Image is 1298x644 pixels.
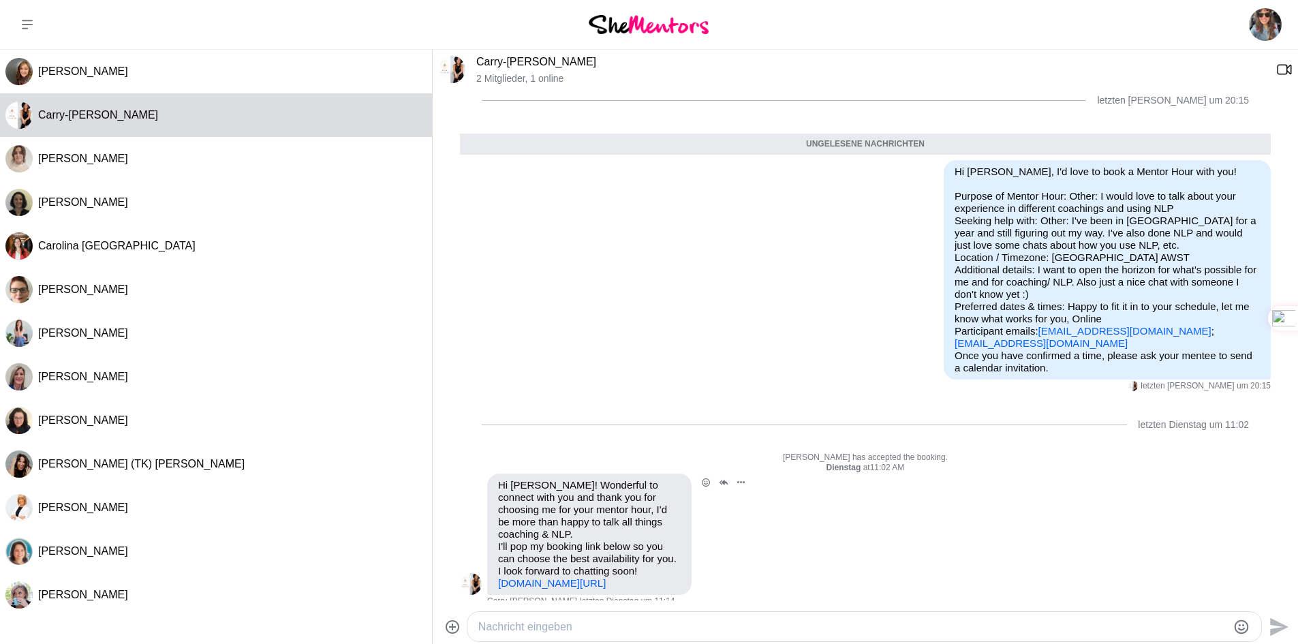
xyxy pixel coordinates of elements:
div: Laila Punj [5,189,33,216]
div: Kate Smyth [5,363,33,390]
span: [PERSON_NAME] [38,327,128,339]
img: R [5,581,33,609]
img: H [5,276,33,303]
p: [PERSON_NAME] has accepted the booking. [460,453,1271,463]
img: C [460,573,482,595]
div: Carry-Louise Hansell [460,573,482,595]
span: [PERSON_NAME] (TK) [PERSON_NAME] [38,458,245,470]
span: Carry-[PERSON_NAME] [487,596,577,607]
img: K [5,363,33,390]
span: [PERSON_NAME] [38,65,128,77]
strong: Dienstag [826,463,863,472]
div: Carry-Louise Hansell [1128,381,1138,391]
div: Ungelesene Nachrichten [460,134,1271,155]
span: [PERSON_NAME] [38,589,128,600]
div: Hilary Schubert-Jones [5,276,33,303]
button: Send [1262,611,1293,642]
span: [PERSON_NAME] [38,153,128,164]
div: Taliah-Kate (TK) Byron [5,450,33,478]
span: Carry-[PERSON_NAME] [38,109,158,121]
div: Lily Rudolph [5,538,33,565]
p: 2 Mitglieder , 1 online [476,73,1265,85]
div: Ashleigh Charles [5,58,33,85]
button: Emoji-Auswahl [1233,619,1250,635]
img: E [5,145,33,172]
div: at 11:02 AM [460,463,1271,474]
span: [PERSON_NAME] [38,371,128,382]
img: C [5,102,33,129]
img: K [5,494,33,521]
div: Rowena Preddy [5,581,33,609]
p: Hi [PERSON_NAME], I'd love to book a Mentor Hour with you! [955,166,1260,178]
div: Kat Millar [5,494,33,521]
div: Annette Rudd [5,407,33,434]
a: [EMAIL_ADDRESS][DOMAIN_NAME] [955,337,1128,349]
img: She Mentors Logo [589,15,709,33]
a: [DOMAIN_NAME][URL] [498,577,606,589]
button: Reaktionsauswahl öffnen [697,474,715,491]
img: C [5,232,33,260]
div: Carolina Portugal [5,232,33,260]
span: [PERSON_NAME] [38,414,128,426]
div: letzten [PERSON_NAME] um 20:15 [1097,95,1249,106]
div: letzten Dienstag um 11:02 [1138,419,1249,431]
img: A [5,58,33,85]
div: Carry-Louise Hansell [438,56,465,83]
img: C [438,56,465,83]
span: [PERSON_NAME] [38,502,128,513]
img: A [5,407,33,434]
div: Elle Thorne [5,145,33,172]
img: T [5,450,33,478]
img: G [5,320,33,347]
div: Carry-Louise Hansell [5,102,33,129]
button: Thread öffnen [715,474,732,491]
time: 2025-08-31T12:15:58.039Z [1141,381,1271,392]
img: Karla [1249,8,1282,41]
span: [PERSON_NAME] [38,283,128,295]
a: Carry-[PERSON_NAME] [476,56,596,67]
p: Purpose of Mentor Hour: Other: I would love to talk about your experience in different coachings ... [955,190,1260,350]
button: Nachrichtenaktionsmenü öffnen [732,474,750,491]
span: [PERSON_NAME] [38,196,128,208]
p: Once you have confirmed a time, please ask your mentee to send a calendar invitation. [955,350,1260,374]
textarea: Nachricht eingeben [478,619,1227,635]
span: Carolina [GEOGRAPHIC_DATA] [38,240,196,251]
span: [PERSON_NAME] [38,545,128,557]
time: 2025-09-02T03:14:00.011Z [580,596,675,607]
img: L [5,538,33,565]
img: C [1128,381,1138,391]
a: [EMAIL_ADDRESS][DOMAIN_NAME] [1038,325,1211,337]
div: Georgina Barnes [5,320,33,347]
img: L [5,189,33,216]
p: Hi [PERSON_NAME]! Wonderful to connect with you and thank you for choosing me for your mentor hou... [498,479,681,589]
